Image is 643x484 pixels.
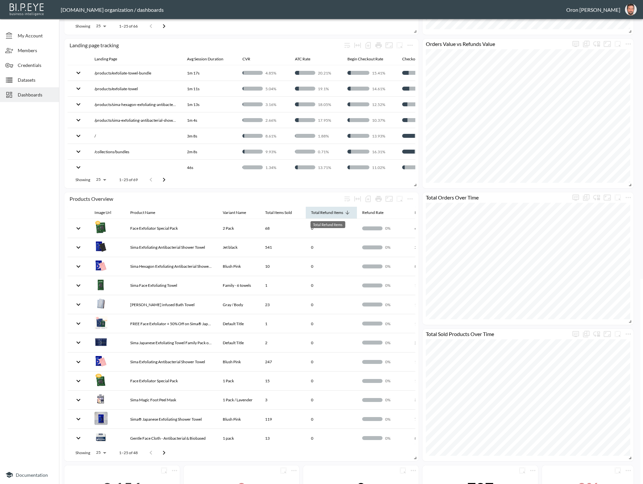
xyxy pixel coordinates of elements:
[385,340,404,346] p: 0%
[409,314,448,333] th: 1
[125,353,218,371] th: Sima Exfoliating Antibacterial Shower Towel
[119,23,138,29] p: 1–25 of 66
[182,81,237,96] th: 1m 11s
[385,416,404,422] p: 0%
[623,465,633,476] span: Chart settings
[318,165,337,170] p: 13.71%
[306,238,357,257] th: 0
[581,329,591,339] div: Show chart as table
[402,149,444,155] div: 60.87/100 (60.87%)
[125,391,218,410] th: Sima Magic Foot Peel Mask
[612,40,623,46] span: Attach chart to a group
[402,55,436,63] span: Checkout CVR
[347,102,392,107] div: 12.52/100 (12.52%)
[408,465,419,476] button: more
[8,2,46,16] img: bipeye-logo
[402,55,427,63] div: Checkout CVR
[125,372,218,390] th: Face Exfoliator Special Pack
[602,192,612,203] button: Fullscreen
[372,149,392,155] p: 16.31%
[5,471,54,479] a: Documentation
[89,81,182,96] th: /products/exfoliate-towel
[73,146,84,157] button: expand row
[306,219,357,238] th: 0
[409,238,448,257] th: 233
[278,465,289,476] button: more
[260,219,306,238] th: 68
[89,128,182,144] th: /
[125,333,218,352] th: Sima Japanese Exfoliating Towel Family Pack of 6
[342,40,352,51] div: Wrap text
[260,372,306,390] th: 15
[73,394,84,406] button: expand row
[372,133,392,139] p: 13.93%
[362,435,404,441] div: 0/100 (0%)
[242,102,284,107] div: 3.16/100 (3.16%)
[73,99,84,110] button: expand row
[289,465,299,476] button: more
[218,372,260,390] th: 1 Pack
[119,450,138,455] p: 1–25 of 48
[318,102,337,107] p: 18.05%
[570,39,581,49] button: more
[218,314,260,333] th: Default Title
[125,219,218,238] th: Face Exfoliator Special Pack
[18,32,54,39] span: My Account
[306,372,357,390] th: 0
[218,410,260,429] th: Blush Pink
[517,467,528,473] span: Attach chart to a group
[218,257,260,276] th: Blush Pink
[623,329,633,339] span: Chart settings
[260,314,306,333] th: 1
[409,295,448,314] th: 14
[295,55,310,63] div: ATC Rate
[394,195,405,201] span: Attach chart to a group
[218,391,260,410] th: 1 Pack / Lavender
[73,413,84,425] button: expand row
[157,446,171,459] button: Go to next page
[260,333,306,352] th: 2
[409,219,448,238] th: 64
[347,70,392,76] div: 15.41/100 (15.41%)
[260,429,306,448] th: 13
[295,102,337,107] div: 18.05/100 (18.05%)
[73,261,84,272] button: expand row
[260,238,306,257] th: 541
[385,225,404,231] p: 0%
[347,55,392,63] span: Begin Checkout Rate
[295,86,337,92] div: 19.1/100 (19.1%)
[218,295,260,314] th: Gray / Body
[372,117,392,123] p: 10.37%
[394,40,405,51] button: more
[295,149,337,155] div: 0.71/100 (0.71%)
[362,209,392,217] span: Refund Rate
[311,209,352,217] span: Total Refund Items
[169,465,180,476] button: more
[187,55,223,63] div: Avg Session Duration
[265,133,284,139] p: 8.61%
[352,194,363,204] div: Toggle table layout between fixed and auto (default: auto)
[352,40,363,51] div: Toggle table layout between fixed and auto (default: auto)
[347,149,392,155] div: 16.31/100 (16.31%)
[318,86,337,92] p: 19.1%
[73,299,84,310] button: expand row
[73,67,84,78] button: expand row
[93,448,109,457] div: 25
[218,238,260,257] th: Jet black
[260,257,306,276] th: 10
[581,39,591,49] div: Show chart as table
[623,465,633,476] button: more
[306,353,357,371] th: 0
[218,429,260,448] th: 1 pack
[265,117,284,123] p: 2.66%
[94,55,117,63] div: Landing Page
[16,472,48,478] span: Documentation
[260,391,306,410] th: 3
[94,55,126,63] span: Landing Page
[372,102,392,107] p: 12.52%
[306,410,357,429] th: 0
[218,333,260,352] th: Default Title
[385,359,404,365] p: 0%
[157,20,171,33] button: Go to next page
[89,97,182,112] th: /products/sima-hexagon-exfoliating-antibacterial-shower-towel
